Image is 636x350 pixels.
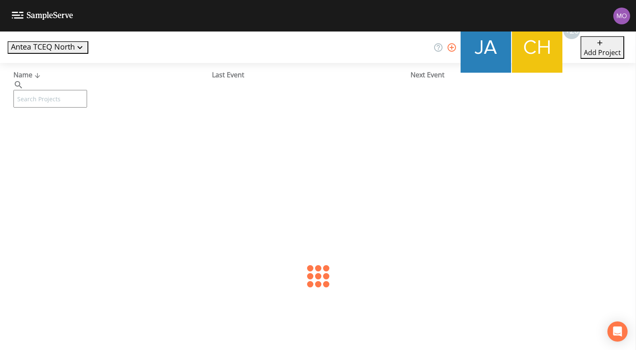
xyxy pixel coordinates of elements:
button: Add Project [580,36,624,59]
img: 2e773653e59f91cc345d443c311a9659 [461,22,511,73]
div: Charles Medina [511,22,563,73]
img: c74b8b8b1c7a9d34f67c5e0ca157ed15 [512,22,562,73]
div: Last Event [212,70,411,80]
div: James Whitmire [460,22,511,73]
div: Next Event [411,70,609,80]
img: logo [12,12,73,20]
button: Antea TCEQ North [8,41,88,54]
span: Name [13,70,42,79]
div: Open Intercom Messenger [607,321,628,342]
img: 4e251478aba98ce068fb7eae8f78b90c [613,8,630,24]
input: Search Projects [13,90,87,108]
